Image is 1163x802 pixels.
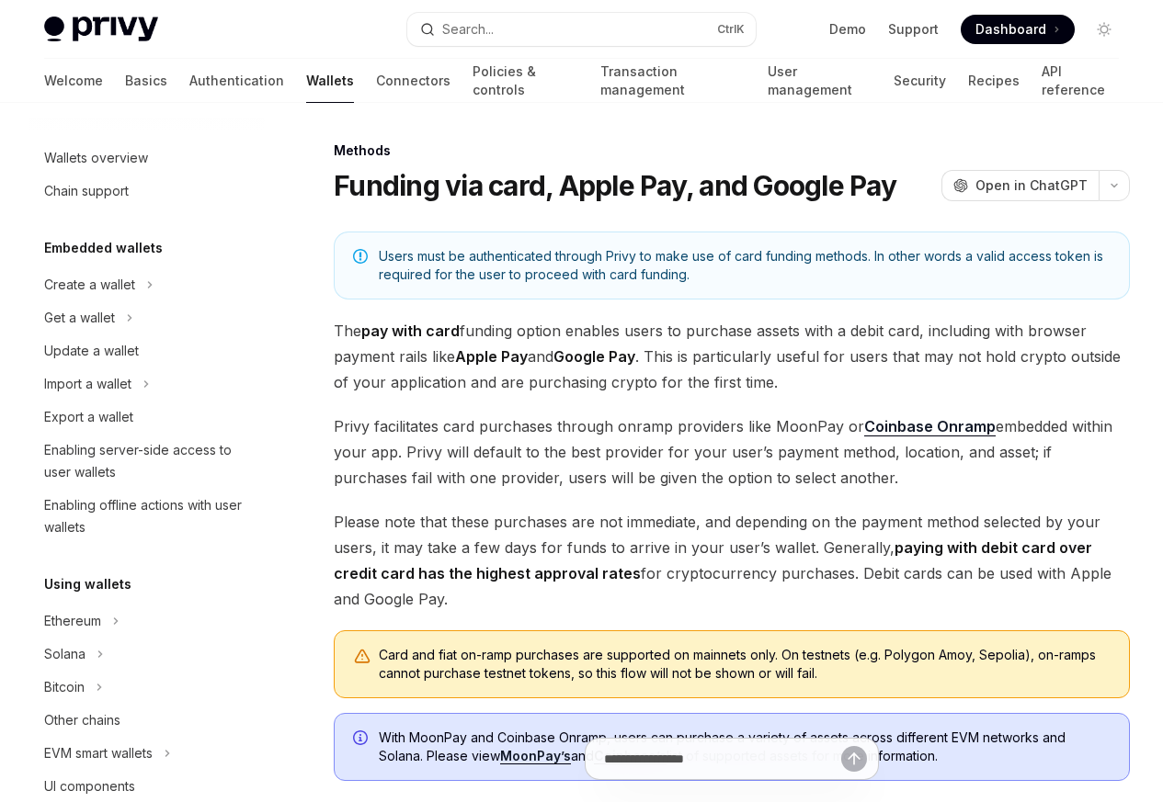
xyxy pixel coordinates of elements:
span: The funding option enables users to purchase assets with a debit card, including with browser pay... [334,318,1130,395]
button: Open in ChatGPT [941,170,1099,201]
div: Ethereum [44,610,101,632]
img: light logo [44,17,158,42]
a: Coinbase Onramp [864,417,996,436]
a: Enabling offline actions with user wallets [29,489,265,544]
button: Solana [29,638,265,671]
h5: Using wallets [44,573,131,595]
a: Security [894,59,946,103]
a: Update a wallet [29,334,265,367]
a: Basics [125,59,167,103]
a: Support [888,20,939,39]
h5: Embedded wallets [44,237,163,259]
a: Demo [829,20,866,39]
a: Wallets overview [29,141,265,175]
button: Get a wallet [29,301,265,334]
a: API reference [1042,59,1119,103]
a: Enabling server-side access to user wallets [29,434,265,489]
div: Search... [442,18,494,40]
a: Transaction management [600,59,747,103]
div: Update a wallet [44,340,139,362]
svg: Warning [353,648,371,666]
div: Solana [44,643,86,665]
strong: Google Pay [553,347,635,366]
div: Card and fiat on-ramp purchases are supported on mainnets only. On testnets (e.g. Polygon Amoy, S... [379,646,1111,683]
button: Send message [841,746,867,772]
div: Other chains [44,709,120,731]
span: With MoonPay and Coinbase Onramp, users can purchase a variety of assets across different EVM net... [379,729,1111,765]
a: Export a wallet [29,401,265,434]
strong: Apple Pay [455,347,528,366]
a: User management [768,59,872,103]
a: Recipes [968,59,1020,103]
span: Ctrl K [717,22,745,37]
button: EVM smart wallets [29,737,265,770]
div: Enabling server-side access to user wallets [44,439,254,483]
a: Wallets [306,59,354,103]
div: Chain support [44,180,129,202]
span: Dashboard [975,20,1046,39]
a: Authentication [189,59,284,103]
button: Create a wallet [29,268,265,301]
span: Please note that these purchases are not immediate, and depending on the payment method selected ... [334,509,1130,612]
div: Import a wallet [44,373,131,395]
div: Get a wallet [44,307,115,329]
a: Other chains [29,704,265,737]
svg: Note [353,249,368,264]
a: Chain support [29,175,265,208]
strong: pay with card [361,322,460,340]
div: Export a wallet [44,406,133,428]
button: Ethereum [29,604,265,638]
div: Methods [334,141,1130,160]
a: Connectors [376,59,450,103]
div: EVM smart wallets [44,742,153,764]
input: Ask a question... [604,739,841,779]
span: Privy facilitates card purchases through onramp providers like MoonPay or embedded within your ap... [334,413,1130,491]
h1: Funding via card, Apple Pay, and Google Pay [334,169,896,202]
div: Bitcoin [44,676,85,698]
div: Create a wallet [44,274,135,296]
svg: Info [353,730,371,749]
a: Dashboard [961,15,1075,44]
a: Welcome [44,59,103,103]
div: Wallets overview [44,147,148,169]
span: Open in ChatGPT [975,176,1088,195]
div: Enabling offline actions with user wallets [44,494,254,538]
button: Import a wallet [29,367,265,401]
div: UI components [44,775,135,797]
button: Search...CtrlK [407,13,756,46]
button: Toggle dark mode [1089,15,1119,44]
button: Bitcoin [29,671,265,704]
span: Users must be authenticated through Privy to make use of card funding methods. In other words a v... [379,247,1111,284]
a: Policies & controls [473,59,578,103]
